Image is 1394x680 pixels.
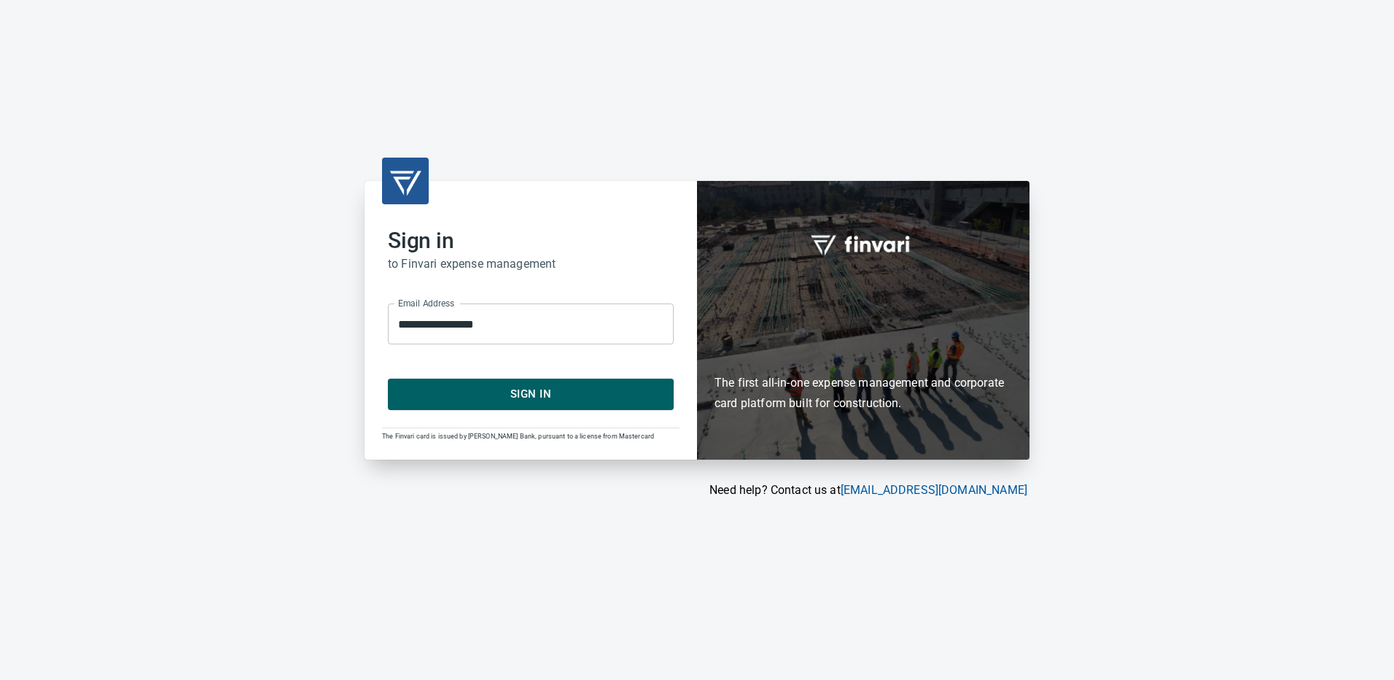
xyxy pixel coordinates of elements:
p: Need help? Contact us at [365,482,1027,499]
button: Sign In [388,379,674,409]
h6: The first all-in-one expense management and corporate card platform built for construction. [714,288,1012,414]
a: [EMAIL_ADDRESS][DOMAIN_NAME] [841,483,1027,497]
h2: Sign in [388,228,674,254]
img: transparent_logo.png [388,163,423,198]
img: fullword_logo_white.png [809,227,918,260]
span: The Finvari card is issued by [PERSON_NAME] Bank, pursuant to a license from Mastercard [382,433,654,440]
span: Sign In [404,385,658,403]
h6: to Finvari expense management [388,254,674,274]
div: Finvari [697,181,1029,459]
